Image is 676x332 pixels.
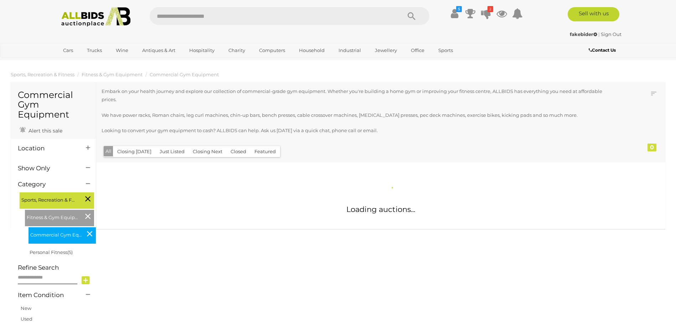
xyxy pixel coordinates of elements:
a: Office [406,45,429,56]
a: Sports [434,45,458,56]
button: Just Listed [155,146,189,157]
a: Antiques & Art [138,45,180,56]
h4: Show Only [18,165,75,172]
a: Commercial Gym Equipment [150,72,219,77]
p: Embark on your health journey and explore our collection of commercial-grade gym equipment. Wheth... [102,87,608,104]
a: $ [449,7,460,20]
a: Household [294,45,329,56]
span: Loading auctions... [346,205,415,214]
button: All [104,146,113,156]
span: (5) [67,249,73,255]
a: Hospitality [185,45,219,56]
a: 2 [481,7,491,20]
i: $ [456,6,462,12]
h1: Commercial Gym Equipment [18,90,89,120]
span: Alert this sale [27,128,62,134]
a: New [21,305,31,311]
a: Cars [58,45,78,56]
a: Sign Out [601,31,621,37]
strong: fakebider [570,31,597,37]
img: Allbids.com.au [57,7,135,27]
h4: Item Condition [18,292,75,299]
span: Fitness & Gym Equipment [27,212,80,222]
h4: Refine Search [18,264,94,271]
a: fakebider [570,31,598,37]
button: Search [394,7,429,25]
a: Sell with us [568,7,619,21]
a: Charity [224,45,250,56]
a: Computers [254,45,290,56]
a: Jewellery [370,45,402,56]
a: Contact Us [589,46,618,54]
button: Featured [250,146,280,157]
span: Commercial Gym Equipment [30,229,84,239]
p: We have power racks, Roman chairs, leg curl machines, chin-up bars, bench presses, cable crossove... [102,111,608,119]
a: [GEOGRAPHIC_DATA] [58,56,118,68]
i: 2 [487,6,493,12]
a: Used [21,316,32,322]
a: Industrial [334,45,366,56]
span: Sports, Recreation & Fitness [21,194,75,204]
a: Sports, Recreation & Fitness [11,72,74,77]
a: Fitness & Gym Equipment [82,72,143,77]
b: Contact Us [589,47,616,53]
a: Wine [111,45,133,56]
a: Personal Fitness(5) [30,249,73,255]
h4: Location [18,145,75,152]
h4: Category [18,181,75,188]
button: Closed [226,146,251,157]
p: Looking to convert your gym equipment to cash? ALLBIDS can help. Ask us [DATE] via a quick chat, ... [102,126,608,135]
a: Trucks [82,45,107,56]
button: Closing Next [189,146,227,157]
button: Closing [DATE] [113,146,156,157]
a: Alert this sale [18,125,64,135]
div: 0 [647,144,656,151]
span: | [598,31,600,37]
